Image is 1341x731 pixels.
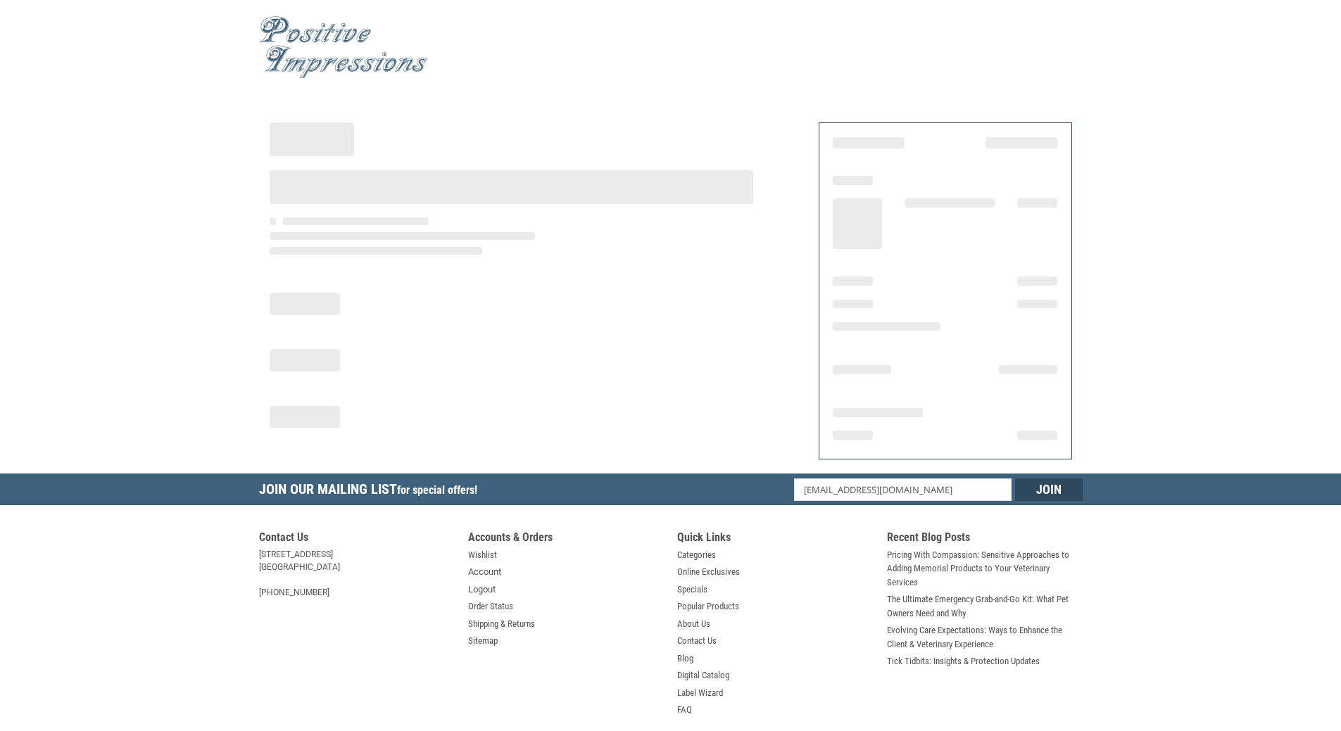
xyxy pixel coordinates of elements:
[677,686,723,700] a: Label Wizard
[677,565,740,579] a: Online Exclusives
[468,583,496,597] a: Logout
[259,548,455,599] address: [STREET_ADDRESS] [GEOGRAPHIC_DATA] [PHONE_NUMBER]
[677,617,710,631] a: About Us
[794,478,1012,501] input: Email
[468,617,535,631] a: Shipping & Returns
[468,530,664,548] h5: Accounts & Orders
[677,703,692,717] a: FAQ
[397,483,477,497] span: for special offers!
[677,548,716,562] a: Categories
[677,599,739,614] a: Popular Products
[887,592,1083,620] a: The Ultimate Emergency Grab-and-Go Kit: What Pet Owners Need and Why
[677,651,693,666] a: Blog
[468,634,498,648] a: Sitemap
[677,530,873,548] h5: Quick Links
[887,623,1083,651] a: Evolving Care Expectations: Ways to Enhance the Client & Veterinary Experience
[468,548,497,562] a: Wishlist
[259,530,455,548] h5: Contact Us
[1015,478,1083,501] input: Join
[259,16,428,79] img: Positive Impressions
[887,530,1083,548] h5: Recent Blog Posts
[887,654,1040,668] a: Tick Tidbits: Insights & Protection Updates
[677,634,717,648] a: Contact Us
[259,473,484,509] h5: Join Our Mailing List
[677,583,707,597] a: Specials
[887,548,1083,590] a: Pricing With Compassion: Sensitive Approaches to Adding Memorial Products to Your Veterinary Serv...
[677,668,729,682] a: Digital Catalog
[468,565,501,579] a: Account
[468,599,513,614] a: Order Status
